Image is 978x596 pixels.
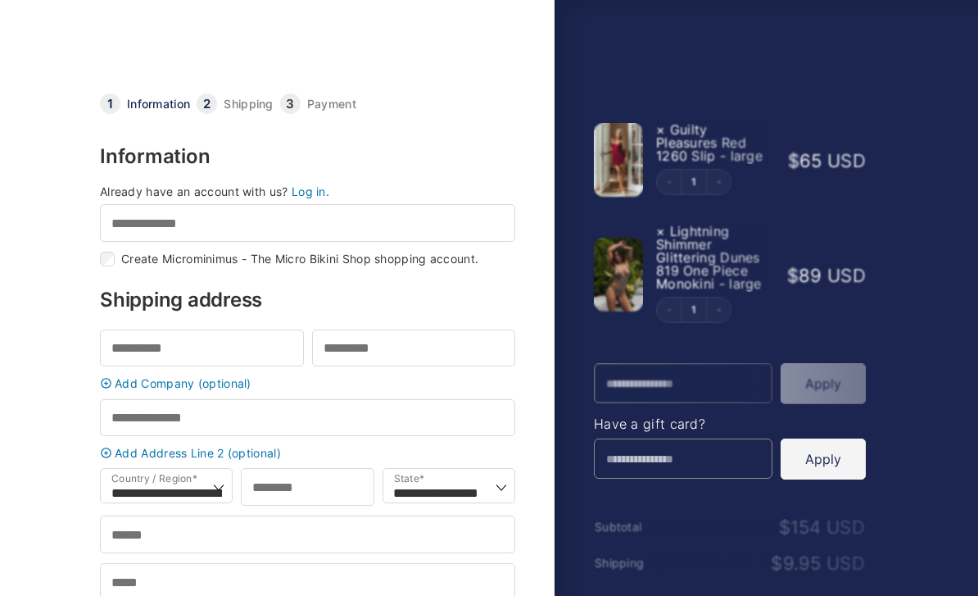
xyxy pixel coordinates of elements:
[96,377,519,389] a: Add Company (optional)
[121,253,478,265] label: Create Microminimus - The Micro Bikini Shop shopping account.
[781,439,866,480] button: Apply
[292,184,329,198] a: Log in.
[100,290,515,310] h3: Shipping address
[100,184,288,198] span: Already have an account with us?
[594,417,866,430] h4: Have a gift card?
[127,98,190,110] a: Information
[96,447,519,459] a: Add Address Line 2 (optional)
[307,98,356,110] a: Payment
[100,147,515,166] h3: Information
[224,98,273,110] a: Shipping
